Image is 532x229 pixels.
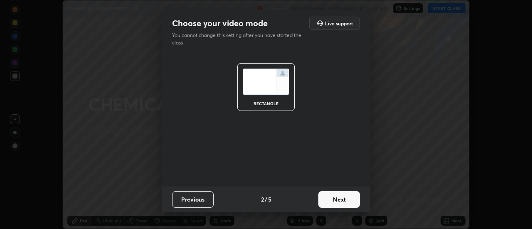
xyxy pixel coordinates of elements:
h5: Live support [325,21,353,26]
div: rectangle [249,101,283,106]
h4: 5 [268,195,271,204]
img: normalScreenIcon.ae25ed63.svg [243,69,289,95]
h2: Choose your video mode [172,18,268,29]
h4: / [265,195,267,204]
h4: 2 [261,195,264,204]
button: Previous [172,191,214,208]
p: You cannot change this setting after you have started the class [172,32,307,47]
button: Next [318,191,360,208]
